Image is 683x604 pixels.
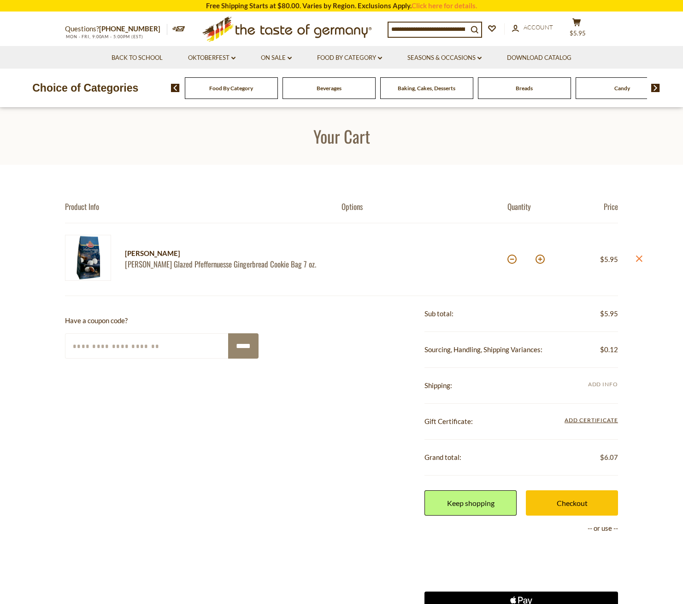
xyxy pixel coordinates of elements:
[317,53,382,63] a: Food By Category
[209,85,253,92] a: Food By Category
[65,235,111,281] img: Wicklein Glazed Pfeffernuesse Gingerbread Cookie Bag 7 oz.
[507,53,571,63] a: Download Catalog
[563,18,590,41] button: $5.95
[424,523,618,534] p: -- or use --
[65,202,341,211] div: Product Info
[614,85,630,92] a: Candy
[341,202,507,211] div: Options
[398,85,455,92] a: Baking, Cakes, Desserts
[125,248,325,259] div: [PERSON_NAME]
[588,381,618,388] span: Add Info
[125,259,325,269] a: [PERSON_NAME] Glazed Pfeffernuesse Gingerbread Cookie Bag 7 oz.
[512,23,553,33] a: Account
[600,452,618,463] span: $6.07
[188,53,236,63] a: Oktoberfest
[424,345,542,354] span: Sourcing, Handling, Shipping Variances:
[29,126,654,146] h1: Your Cart
[524,23,553,31] span: Account
[507,202,563,211] div: Quantity
[99,24,160,33] a: [PHONE_NUMBER]
[261,53,292,63] a: On Sale
[424,490,517,516] a: Keep shopping
[424,417,473,425] span: Gift Certificate:
[171,84,180,92] img: previous arrow
[516,85,533,92] a: Breads
[65,315,259,326] p: Have a coupon code?
[424,381,452,389] span: Shipping:
[651,84,660,92] img: next arrow
[65,23,167,35] p: Questions?
[412,1,477,10] a: Click here for details.
[600,308,618,319] span: $5.95
[424,541,618,559] iframe: PayPal-paypal
[526,490,618,516] a: Checkout
[565,416,618,426] span: Add Certificate
[563,202,618,211] div: Price
[600,255,618,263] span: $5.95
[570,29,586,37] span: $5.95
[424,309,453,318] span: Sub total:
[600,344,618,355] span: $0.12
[112,53,163,63] a: Back to School
[424,453,461,461] span: Grand total:
[407,53,482,63] a: Seasons & Occasions
[317,85,341,92] a: Beverages
[424,566,618,585] iframe: PayPal-paylater
[65,34,143,39] span: MON - FRI, 9:00AM - 5:00PM (EST)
